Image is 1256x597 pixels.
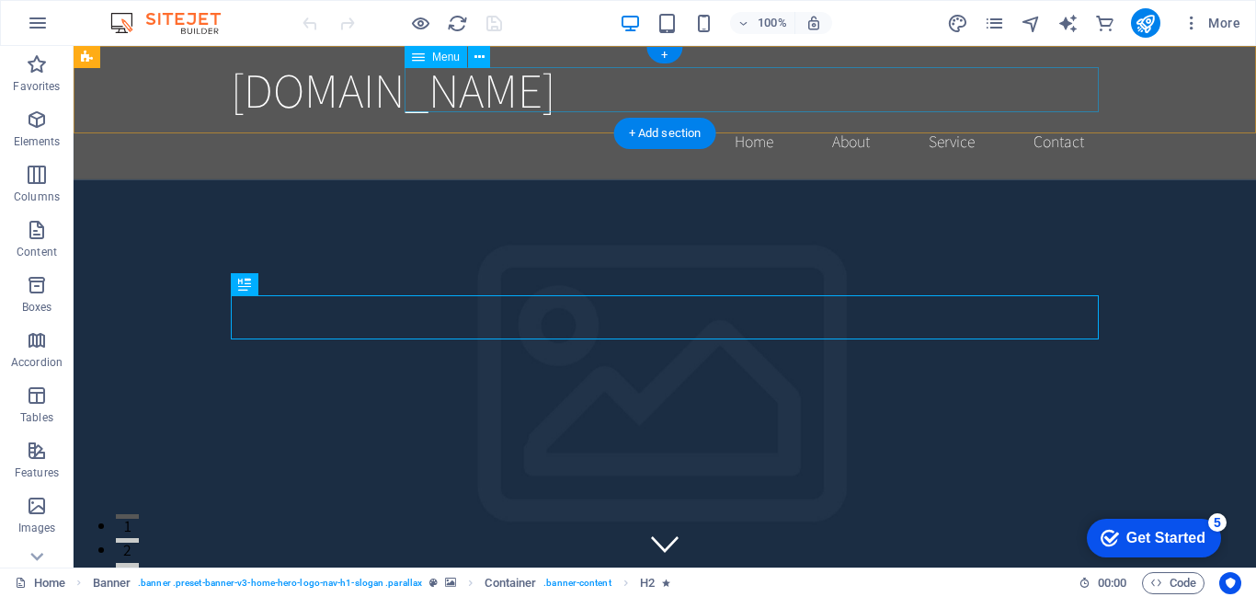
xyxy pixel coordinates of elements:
p: Accordion [11,355,63,370]
a: Click to cancel selection. Double-click to open Pages [15,572,65,594]
p: Tables [20,410,53,425]
button: 3 [42,517,65,522]
span: : [1111,576,1113,590]
div: + [646,47,682,63]
div: Get Started [54,20,133,37]
div: + Add section [614,118,716,149]
i: This element is a customizable preset [429,578,438,588]
span: Click to select. Double-click to edit [485,572,536,594]
span: Click to select. Double-click to edit [93,572,131,594]
button: publish [1131,8,1160,38]
p: Boxes [22,300,52,315]
span: 00 00 [1098,572,1126,594]
span: . banner-content [543,572,611,594]
button: 2 [42,492,65,497]
p: Elements [14,134,61,149]
i: Reload page [447,13,468,34]
i: Navigator [1021,13,1042,34]
button: reload [446,12,468,34]
div: 5 [136,4,154,22]
button: design [947,12,969,34]
span: . banner .preset-banner-v3-home-hero-logo-nav-h1-slogan .parallax [138,572,422,594]
i: Commerce [1094,13,1115,34]
span: Click to select. Double-click to edit [640,572,655,594]
button: navigator [1021,12,1043,34]
button: Usercentrics [1219,572,1241,594]
span: Code [1150,572,1196,594]
p: Favorites [13,79,60,94]
button: Code [1142,572,1205,594]
i: Publish [1135,13,1156,34]
p: Images [18,521,56,535]
i: This element contains a background [445,578,456,588]
i: Pages (Ctrl+Alt+S) [984,13,1005,34]
p: Features [15,465,59,480]
div: Get Started 5 items remaining, 0% complete [15,9,149,48]
p: Columns [14,189,60,204]
button: pages [984,12,1006,34]
img: Editor Logo [106,12,244,34]
p: Content [17,245,57,259]
button: 1 [42,468,65,473]
i: Element contains an animation [662,578,670,588]
button: text_generator [1057,12,1079,34]
button: 100% [730,12,795,34]
button: commerce [1094,12,1116,34]
span: Menu [432,52,460,63]
h6: 100% [758,12,787,34]
button: More [1175,8,1248,38]
span: More [1182,14,1240,32]
i: Design (Ctrl+Alt+Y) [947,13,968,34]
h6: Session time [1079,572,1127,594]
nav: breadcrumb [93,572,671,594]
i: AI Writer [1057,13,1079,34]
